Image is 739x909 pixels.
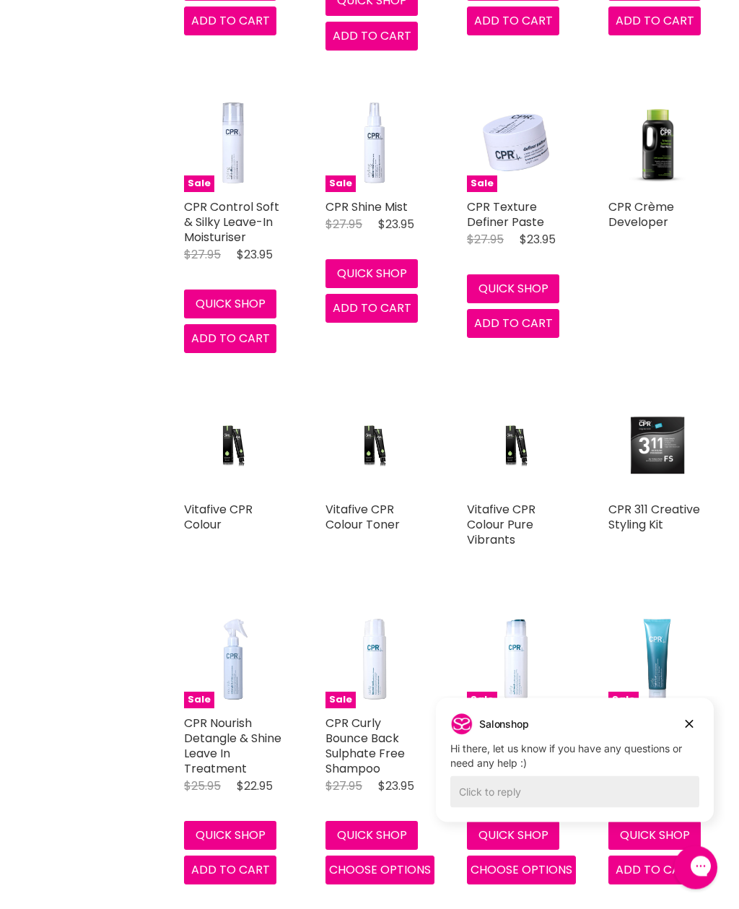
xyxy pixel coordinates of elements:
span: Sale [325,692,356,709]
img: CPR Shine Mist [325,95,424,193]
img: CPR Crème Developer [613,95,702,193]
a: Vitafive CPR Colour Pure Vibrants [467,397,565,495]
span: Sale [184,692,214,709]
a: CPR Curly Hydra Curl Leave-in Moisturiser Sale [608,611,707,709]
span: $27.95 [325,217,362,233]
a: CPR Nourish Detangle & Shine Leave In Treatment [184,716,281,778]
a: CPR Curly Bounce Back Sulphate Free Shampoo [325,716,405,778]
span: Sale [184,176,214,193]
span: $23.95 [378,778,414,795]
span: $23.95 [237,247,273,264]
button: Add to cart [325,295,418,323]
iframe: Gorgias live chat messenger [667,841,725,895]
span: $23.95 [378,217,414,233]
span: Add to cart [474,13,553,30]
span: Sale [467,176,497,193]
a: CPR Curly Bounce Back Sulphate Free Shampoo CPR Curly Bounce Back Sulphate Free Shampoo Sale [325,611,424,709]
button: Add to cart [184,325,276,354]
a: CPR 311 Creative Styling Kit CPR 311 Creative Styling Kit [608,397,707,495]
a: Vitafive CPR Colour Pure Vibrants [467,502,535,549]
a: CPR Nourish Detangle & Shine Leave In Treatment Sale [184,611,282,709]
span: Sale [467,692,497,709]
a: Vitafive CPR Colour [184,502,253,534]
a: Vitafive CPR Colour [184,397,282,495]
a: CPR Control Soft & Silky Leave-In Moisturiser [184,199,279,246]
a: Vitafive CPR Colour Toner [325,397,424,495]
button: Quick shop [325,260,418,289]
button: Quick shop [184,822,276,851]
span: Add to cart [333,300,411,317]
button: Quick shop [467,275,559,304]
a: CPR Shine Mist [325,199,408,216]
span: Add to cart [616,862,694,879]
button: Add to cart [467,7,559,36]
span: $27.95 [467,232,504,248]
button: Choose options [467,856,576,885]
a: CPR Texture Definer Paste [467,199,544,231]
img: Vitafive CPR Colour Toner [342,397,407,495]
button: Add to cart [184,7,276,36]
img: Vitafive CPR Colour Pure Vibrants [484,397,548,495]
button: Add to cart [325,22,418,51]
button: Quick shop [325,822,418,851]
a: CPR Control Soft & Silky Leave-In Moisturiser Sale [184,95,282,193]
a: Vitafive CPR Colour Toner [325,502,400,534]
a: CPR Texture Definer Paste Sale [467,95,565,193]
img: CPR 311 Creative Styling Kit [625,397,691,495]
span: Add to cart [191,13,270,30]
img: CPR Curly Soft Touch Conditioning Treatment [467,611,565,709]
span: Add to cart [191,331,270,347]
button: Add to cart [184,856,276,885]
img: CPR Control Soft & Silky Leave-In Moisturiser [184,95,282,193]
span: $25.95 [184,778,221,795]
span: Add to cart [474,316,553,332]
a: CPR Shine Mist Sale [325,95,424,193]
span: Add to cart [191,862,270,879]
span: Add to cart [616,13,694,30]
img: CPR Texture Definer Paste [467,95,565,193]
iframe: Gorgias live chat campaigns [425,696,725,844]
button: Add to cart [467,310,559,339]
span: $27.95 [184,247,221,264]
img: CPR Curly Bounce Back Sulphate Free Shampoo [325,611,424,709]
a: CPR 311 Creative Styling Kit [608,502,700,534]
button: Add to cart [608,7,701,36]
img: CPR Curly Hydra Curl Leave-in Moisturiser [608,611,707,709]
button: Add to cart [608,856,701,885]
span: $27.95 [325,778,362,795]
span: $23.95 [520,232,556,248]
a: CPR Crème Developer [608,199,674,231]
span: $22.95 [237,778,273,795]
span: Add to cart [333,28,411,45]
span: Sale [325,176,356,193]
span: Choose options [471,862,572,879]
img: Vitafive CPR Colour [201,397,266,495]
span: Choose options [329,862,431,879]
a: CPR Curly Soft Touch Conditioning Treatment CPR Curly Soft Touch Conditioning Treatment Sale [467,611,565,709]
button: Choose options [325,856,434,885]
a: CPR Crème Developer [608,95,707,193]
button: Quick shop [184,290,276,319]
span: Sale [608,692,639,709]
img: CPR Nourish Detangle & Shine Leave In Treatment [184,611,282,709]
